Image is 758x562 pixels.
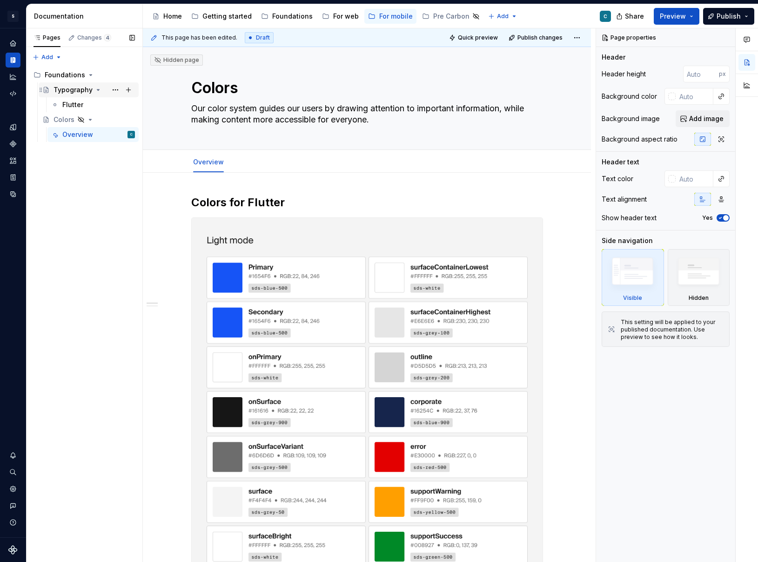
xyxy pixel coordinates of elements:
[161,34,237,41] span: This page has been edited.
[506,31,567,44] button: Publish changes
[193,158,224,166] a: Overview
[148,7,483,26] div: Page tree
[717,12,741,21] span: Publish
[47,127,139,142] a: OverviewC
[30,68,139,142] div: Page tree
[703,8,754,25] button: Publish
[272,12,313,21] div: Foundations
[30,68,139,82] div: Foundations
[6,465,20,480] button: Search ⌘K
[689,294,709,302] div: Hidden
[6,153,20,168] a: Assets
[379,12,413,21] div: For mobile
[485,10,520,23] button: Add
[602,195,647,204] div: Text alignment
[497,13,509,20] span: Add
[602,174,633,183] div: Text color
[621,318,724,341] div: This setting will be applied to your published documentation. Use preview to see how it looks.
[6,448,20,463] button: Notifications
[6,86,20,101] a: Code automation
[6,498,20,513] button: Contact support
[458,34,498,41] span: Quick preview
[418,9,483,24] a: Pre Carbon
[654,8,699,25] button: Preview
[191,195,543,210] h2: Colors for Flutter
[668,249,730,306] div: Hidden
[257,9,316,24] a: Foundations
[689,114,724,123] span: Add image
[39,112,139,127] a: Colors
[189,77,541,99] textarea: Colors
[6,120,20,135] a: Design tokens
[189,152,228,171] div: Overview
[62,130,93,139] div: Overview
[602,157,639,167] div: Header text
[47,97,139,112] a: Flutter
[154,56,199,64] div: Hidden page
[6,36,20,51] a: Home
[148,9,186,24] a: Home
[318,9,362,24] a: For web
[683,66,719,82] input: Auto
[34,12,139,21] div: Documentation
[77,34,111,41] div: Changes
[45,70,85,80] div: Foundations
[39,82,139,97] a: Typography
[602,236,653,245] div: Side navigation
[602,249,664,306] div: Visible
[104,34,111,41] span: 4
[602,92,657,101] div: Background color
[6,69,20,84] a: Analytics
[702,214,713,222] label: Yes
[6,136,20,151] a: Components
[446,31,502,44] button: Quick preview
[623,294,642,302] div: Visible
[660,12,686,21] span: Preview
[6,53,20,68] a: Documentation
[676,170,713,187] input: Auto
[364,9,416,24] a: For mobile
[7,11,19,22] div: S
[30,51,65,64] button: Add
[676,88,713,105] input: Auto
[62,100,83,109] div: Flutter
[8,545,18,555] a: Supernova Logo
[6,170,20,185] a: Storybook stories
[54,85,93,95] div: Typography
[256,34,270,41] span: Draft
[602,213,657,223] div: Show header text
[6,481,20,496] a: Settings
[602,69,646,79] div: Header height
[6,187,20,202] a: Data sources
[188,9,255,24] a: Getting started
[163,12,182,21] div: Home
[676,110,730,127] button: Add image
[602,114,660,123] div: Background image
[202,12,252,21] div: Getting started
[130,130,133,139] div: C
[333,12,359,21] div: For web
[41,54,53,61] span: Add
[625,12,644,21] span: Share
[433,12,470,21] div: Pre Carbon
[189,101,541,127] textarea: Our color system guides our users by drawing attention to important information, while making con...
[611,8,650,25] button: Share
[2,6,24,26] button: S
[34,34,60,41] div: Pages
[602,135,678,144] div: Background aspect ratio
[719,70,726,78] p: px
[54,115,74,124] div: Colors
[517,34,563,41] span: Publish changes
